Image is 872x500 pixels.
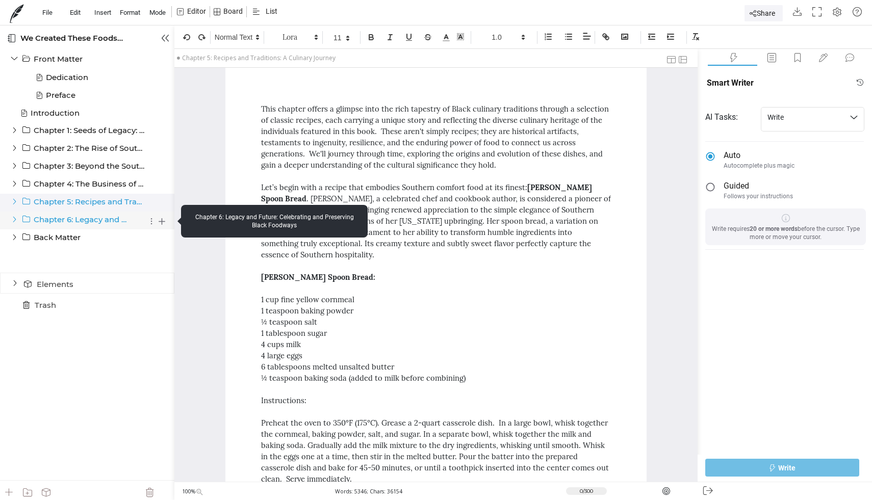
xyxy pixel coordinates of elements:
[173,3,210,21] button: Editor
[729,53,736,62] i: Smart Writer
[261,182,611,260] div: Let’s begin with a recipe that embodies Southern comfort food at its finest: . [PERSON_NAME], a c...
[778,463,796,473] span: Write
[195,488,204,496] img: mdi_zoom_in.png
[223,7,243,15] p: Board
[46,91,135,100] p: Preface
[793,53,800,62] i: Notes & Research
[819,53,826,62] i: Footnotes
[34,144,145,153] p: Chapter 2: The Rise of Southern Cuisine: Black Chefs and Their Contributions
[724,149,794,162] span: Auto
[261,272,375,282] strong: [PERSON_NAME] Spoon Bread:
[662,487,670,495] i: Goal Settings
[34,179,145,189] p: Chapter 4: The Business of Food: Black Entrepreneurship and Innovation
[42,9,53,16] span: File
[261,395,611,406] div: Instructions:
[261,373,611,384] div: ½ teaspoon baking soda (added to milk before combining)
[182,482,204,496] small: 100%
[181,205,368,238] div: Chapter 6: Legacy and Future: Celebrating and Preserving Black Foodways
[261,294,611,305] div: 1 cup fine yellow cornmeal
[750,8,775,19] span: Share
[580,487,593,496] span: 0/300
[35,300,56,310] span: Trash
[46,73,135,82] p: Dedication
[750,225,798,232] strong: 20 or more words
[34,233,121,242] p: Back Matter
[34,55,121,64] p: Front Matter
[703,486,713,496] i: Hide
[24,277,170,289] div: Elements
[187,7,206,15] p: Editor
[261,350,611,361] div: 4 large eggs
[709,225,862,241] p: Write requires before the cursor. Type more or move your cursor.
[31,109,120,118] p: Introduction
[34,197,145,206] p: Chapter 5: Recipes and Traditions: A Culinary Journey
[767,113,784,121] mat-select-trigger: Write
[705,108,761,127] label: AI Tasks:
[724,192,793,200] span: Follows your instructions
[247,3,283,21] button: List
[566,487,607,495] small: Daily Goal
[724,162,794,170] span: Autocomplete plus magic
[261,317,611,328] div: ½ teaspoon salt
[261,417,611,485] div: Preheat the oven to 350°F (175°C). Grease a 2-quart casserole dish. In a large bowl, whisk togeth...
[707,74,762,97] div: Smart Writer
[261,328,611,339] div: 1 tablespoon sugar
[767,53,774,62] i: Summary
[261,339,611,350] div: 4 cups milk
[745,5,783,21] button: Share
[724,180,793,192] span: Guided
[856,78,864,87] i: AI History
[845,53,852,62] i: Comments
[34,162,145,171] p: Chapter 3: Beyond the South: Black Culinary Traditions Across [GEOGRAPHIC_DATA]
[261,305,611,317] div: 1 teaspoon baking powder
[210,3,246,21] button: Board
[335,488,402,495] small: Words: 5346; Chars: 36154
[70,9,81,16] span: Edit
[174,44,610,63] div: Chapter 5: Recipes and Traditions: A Culinary Journey
[34,215,130,224] p: Chapter 6: Legacy and Future: Celebrating and Preserving Black Foodways
[149,9,166,16] span: Mode
[261,103,611,171] div: This chapter offers a glimpse into the rich tapestry of Black culinary traditions through a selec...
[94,9,111,16] span: Insert
[34,126,145,135] p: Chapter 1: Seeds of Legacy: African Culinary Traditions in [GEOGRAPHIC_DATA]
[705,459,859,477] button: Write
[120,9,140,16] span: Format
[261,361,611,373] div: 6 tablespoons melted unsalted butter
[266,7,277,15] p: List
